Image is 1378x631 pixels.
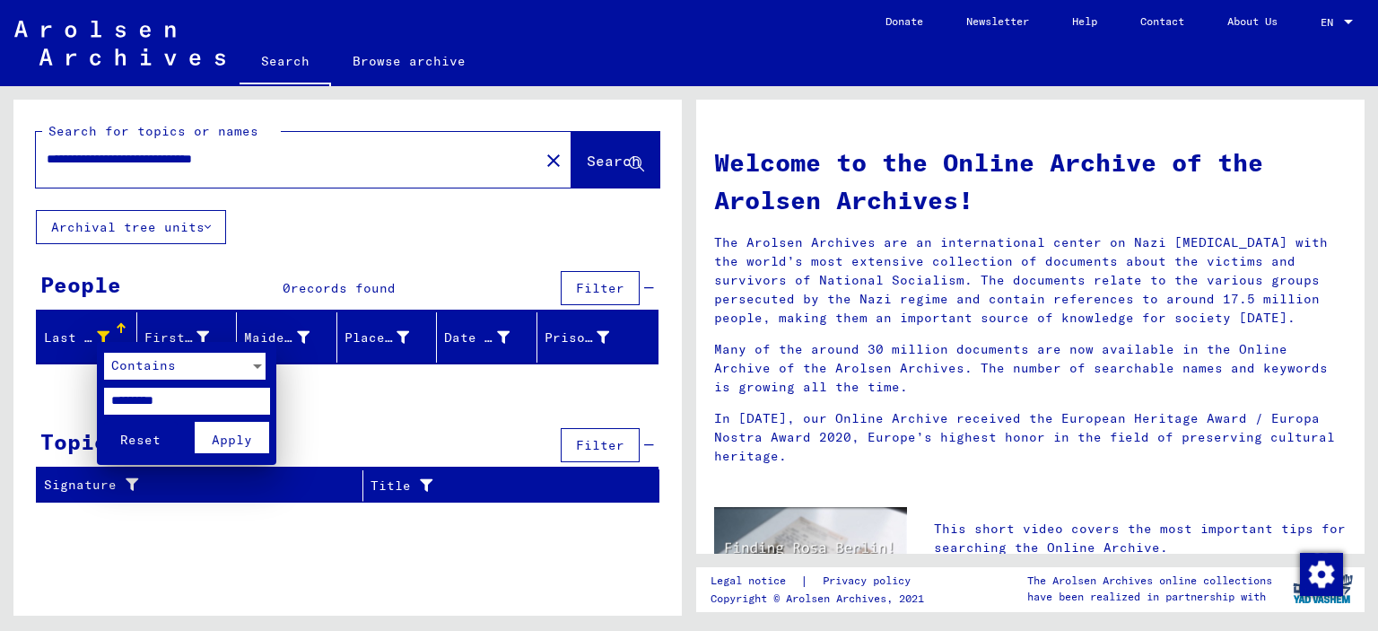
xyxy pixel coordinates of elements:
[195,422,269,453] button: Apply
[1300,553,1343,596] img: Change consent
[120,432,161,448] span: Reset
[212,432,252,448] span: Apply
[1299,552,1342,595] div: Change consent
[104,422,179,453] button: Reset
[111,357,176,373] span: Contains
